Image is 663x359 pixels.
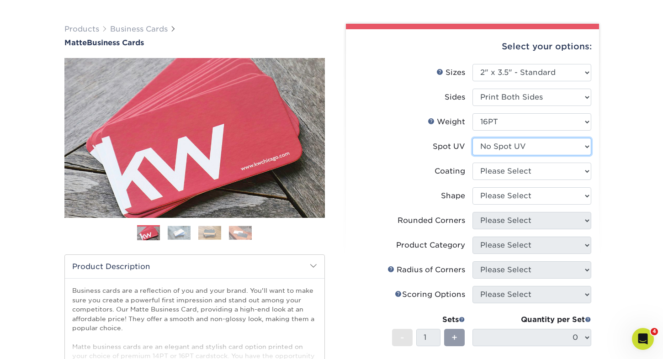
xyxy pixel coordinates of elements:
a: MatteBusiness Cards [64,38,325,47]
div: Rounded Corners [398,215,465,226]
span: - [400,331,404,344]
div: Coating [435,166,465,177]
div: Product Category [396,240,465,251]
img: Business Cards 04 [229,226,252,240]
span: + [451,331,457,344]
div: Sizes [436,67,465,78]
a: Products [64,25,99,33]
div: Sets [392,314,465,325]
img: Business Cards 02 [168,226,191,240]
span: Matte [64,38,87,47]
a: Business Cards [110,25,168,33]
img: Business Cards 03 [198,226,221,240]
div: Scoring Options [395,289,465,300]
div: Quantity per Set [472,314,591,325]
div: Weight [428,116,465,127]
div: Shape [441,190,465,201]
h1: Business Cards [64,38,325,47]
div: Radius of Corners [387,264,465,275]
img: Matte 01 [64,8,325,268]
div: Sides [445,92,465,103]
div: Spot UV [433,141,465,152]
span: 4 [651,328,658,335]
img: Business Cards 01 [137,222,160,245]
h2: Product Description [65,255,324,278]
iframe: Intercom live chat [632,328,654,350]
div: Select your options: [353,29,592,64]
